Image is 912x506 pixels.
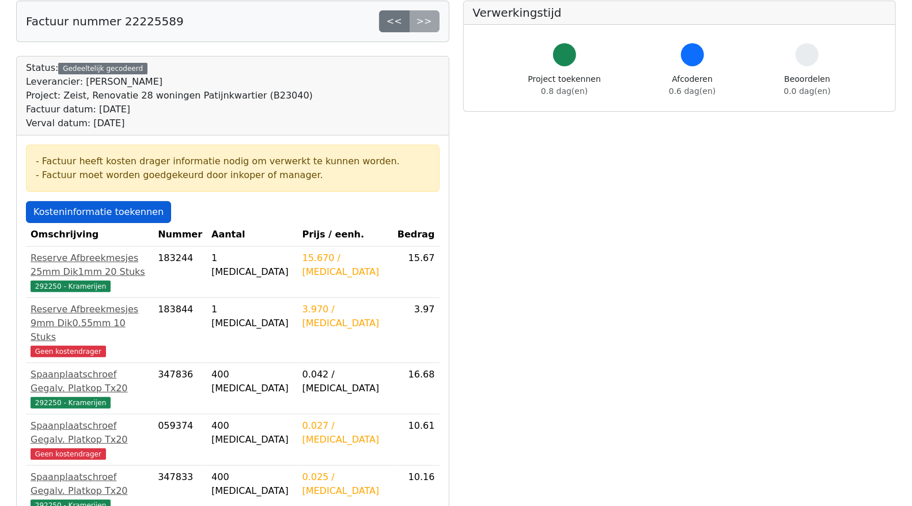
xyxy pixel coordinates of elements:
div: - Factuur heeft kosten drager informatie nodig om verwerkt te kunnen worden. [36,154,430,168]
span: 0.8 dag(en) [541,86,588,96]
span: Geen kostendrager [31,448,106,460]
th: Omschrijving [26,223,153,247]
div: Spaanplaatschroef Gegalv. Platkop Tx20 [31,470,149,498]
div: Reserve Afbreekmesjes 25mm Dik1mm 20 Stuks [31,251,149,279]
div: Project toekennen [528,73,601,97]
td: 15.67 [393,247,440,298]
a: Spaanplaatschroef Gegalv. Platkop Tx20Geen kostendrager [31,419,149,460]
div: 400 [MEDICAL_DATA] [211,419,293,447]
td: 183244 [153,247,207,298]
div: Afcoderen [669,73,716,97]
div: Reserve Afbreekmesjes 9mm Dik0.55mm 10 Stuks [31,303,149,344]
th: Prijs / eenh. [298,223,393,247]
a: << [379,10,410,32]
div: Spaanplaatschroef Gegalv. Platkop Tx20 [31,419,149,447]
a: Reserve Afbreekmesjes 25mm Dik1mm 20 Stuks292250 - Kramerijen [31,251,149,293]
td: 16.68 [393,363,440,414]
div: 400 [MEDICAL_DATA] [211,470,293,498]
div: Project: Zeist, Renovatie 28 woningen Patijnkwartier (B23040) [26,89,313,103]
td: 10.61 [393,414,440,466]
div: Spaanplaatschroef Gegalv. Platkop Tx20 [31,368,149,395]
div: Factuur datum: [DATE] [26,103,313,116]
div: 15.670 / [MEDICAL_DATA] [302,251,388,279]
div: 0.042 / [MEDICAL_DATA] [302,368,388,395]
a: Spaanplaatschroef Gegalv. Platkop Tx20292250 - Kramerijen [31,368,149,409]
td: 059374 [153,414,207,466]
div: 1 [MEDICAL_DATA] [211,251,293,279]
span: 0.6 dag(en) [669,86,716,96]
div: Leverancier: [PERSON_NAME] [26,75,313,89]
div: Beoordelen [784,73,831,97]
div: Gedeeltelijk gecodeerd [58,63,147,74]
span: 0.0 dag(en) [784,86,831,96]
th: Nummer [153,223,207,247]
div: 0.025 / [MEDICAL_DATA] [302,470,388,498]
span: Geen kostendrager [31,346,106,357]
a: Kosteninformatie toekennen [26,201,171,223]
div: 3.970 / [MEDICAL_DATA] [302,303,388,330]
div: 400 [MEDICAL_DATA] [211,368,293,395]
h5: Factuur nummer 22225589 [26,14,184,28]
span: 292250 - Kramerijen [31,281,111,292]
td: 183844 [153,298,207,363]
div: Status: [26,61,313,130]
td: 3.97 [393,298,440,363]
th: Aantal [207,223,297,247]
th: Bedrag [393,223,440,247]
div: 0.027 / [MEDICAL_DATA] [302,419,388,447]
span: 292250 - Kramerijen [31,397,111,409]
div: 1 [MEDICAL_DATA] [211,303,293,330]
td: 347836 [153,363,207,414]
div: Verval datum: [DATE] [26,116,313,130]
h5: Verwerkingstijd [473,6,887,20]
div: - Factuur moet worden goedgekeurd door inkoper of manager. [36,168,430,182]
a: Reserve Afbreekmesjes 9mm Dik0.55mm 10 StuksGeen kostendrager [31,303,149,358]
